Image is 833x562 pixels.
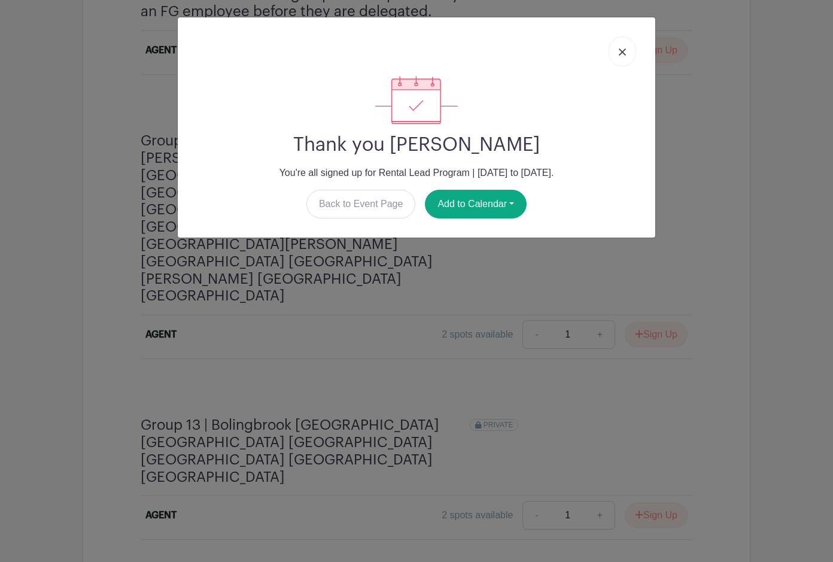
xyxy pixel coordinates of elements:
img: signup_complete-c468d5dda3e2740ee63a24cb0ba0d3ce5d8a4ecd24259e683200fb1569d990c8.svg [375,76,458,124]
img: close_button-5f87c8562297e5c2d7936805f587ecaba9071eb48480494691a3f1689db116b3.svg [619,48,626,56]
p: You're all signed up for Rental Lead Program | [DATE] to [DATE]. [187,166,646,180]
a: Back to Event Page [306,190,416,218]
button: Add to Calendar [425,190,527,218]
h2: Thank you [PERSON_NAME] [187,133,646,156]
